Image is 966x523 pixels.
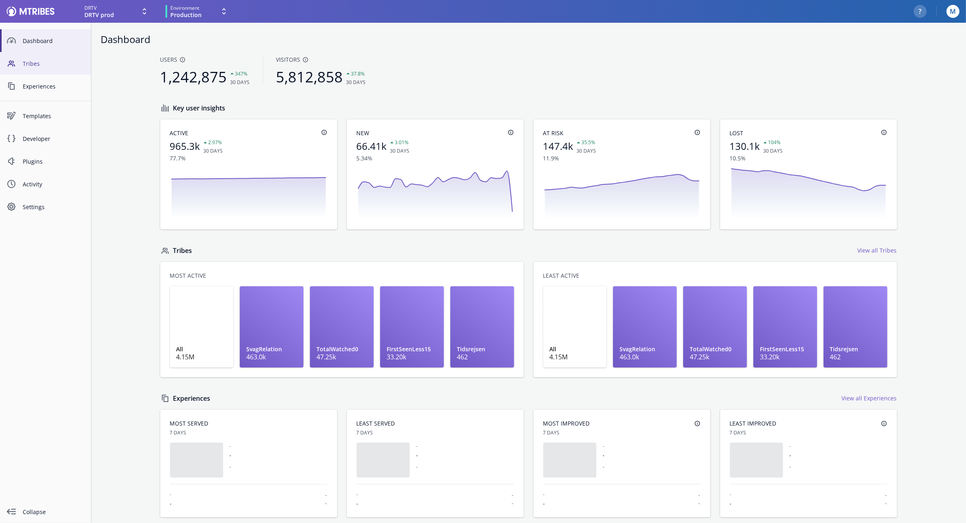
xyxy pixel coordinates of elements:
p: - [790,443,887,450]
p: 47.25k [690,353,709,361]
svg: Cog Symbol [6,202,16,212]
svg: trend line [730,166,887,220]
h1: Tidsrejsen [457,345,508,353]
a: Experiences [173,394,211,403]
span: 30 days [204,147,223,154]
span: Collapse [23,508,84,516]
span: DRTV [84,4,97,12]
span: Production [170,12,202,18]
svg: collapse [6,507,16,517]
a: All4.15M [543,286,607,367]
p: 462 [830,353,841,361]
p: - [416,443,514,450]
span: Tribes [23,59,84,68]
h1: SvagRelation [620,345,670,353]
span: Environment [170,4,199,12]
a: View all Experiences [842,394,897,402]
svg: Content Symbol [6,81,16,91]
p: - [730,491,876,498]
h3: Least improved [730,419,777,428]
p: 7 days [170,429,327,436]
p: 33.20k [387,353,406,361]
svg: Dashboard Symbol [6,36,16,45]
p: - [603,451,701,459]
svg: info [881,420,887,427]
svg: Experiences Symbol [6,111,16,121]
span: Active [170,129,223,137]
p: - [170,499,316,508]
a: TotalWatched047.25k [310,286,374,367]
svg: up Arrowhead Symbol [760,138,770,147]
span: Plugins [23,157,84,166]
p: 47.25k [316,353,336,361]
svg: up Arrowhead Symbol [200,138,210,147]
p: 4.15M [550,353,568,361]
p: - [603,443,701,450]
h3: Most active [170,272,514,280]
span: 30 days [764,147,783,154]
p: 463.0k [620,353,639,361]
span: 147.4k [543,139,574,153]
span: 3.01% [390,139,409,146]
svg: up Arrowhead Symbol [387,138,397,147]
button: DRTVDRTV prod [84,4,149,18]
svg: info [508,129,514,136]
p: 7 days [357,429,514,436]
h3: Least active [543,272,887,280]
h3: Most served [170,419,209,428]
span: - [512,499,514,507]
svg: People Symbol [6,58,16,68]
span: 30 days [577,147,596,154]
svg: info [179,56,186,63]
span: Visitors [276,56,366,64]
p: - [790,451,887,459]
button: ? [914,5,927,18]
span: DRTV prod [84,12,114,18]
span: 30 days [230,79,250,86]
span: - [699,499,701,507]
p: - [357,499,502,508]
h1: All [550,345,600,353]
span: Activity [23,180,84,188]
span: 66.41k [357,139,387,153]
svg: trend line [543,166,701,220]
h1: All [176,345,227,353]
h3: Most improved [543,419,590,428]
div: - [790,462,887,471]
div: - [230,462,327,471]
p: 7 days [543,429,701,436]
span: Users [160,56,250,64]
span: Settings [23,203,84,211]
span: Experiences [23,82,84,91]
span: 2.97% [204,139,222,146]
h1: Tidsrejsen [830,345,881,353]
svg: trend line [357,166,514,220]
svg: Code Snippet Symbol [6,134,16,143]
div: - [603,462,701,471]
svg: People Symbol [160,246,170,255]
span: 37.8% [346,70,365,77]
button: M [947,5,960,18]
p: - [543,499,689,508]
svg: trend line [170,166,327,220]
span: 11.9% [543,154,596,162]
span: 965.3k [170,139,200,153]
p: - [730,499,876,508]
a: Tidsrejsen462 [824,286,887,367]
p: - [357,491,502,498]
a: TotalWatched047.25k [683,286,747,367]
a: Tidsrejsen462 [450,286,514,367]
svg: info [694,129,701,136]
p: 7 days [730,429,887,436]
svg: Expand drop down icon [219,6,229,16]
span: - [325,491,327,499]
svg: up Arrowhead Symbol [227,69,237,78]
svg: up Arrowhead Symbol [343,69,353,78]
h3: Key user insights [173,104,897,112]
button: EnvironmentProduction [166,4,231,19]
span: 5.34% [357,154,410,162]
p: 4.15M [176,353,195,361]
p: 462 [457,353,468,361]
span: - [699,491,701,499]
